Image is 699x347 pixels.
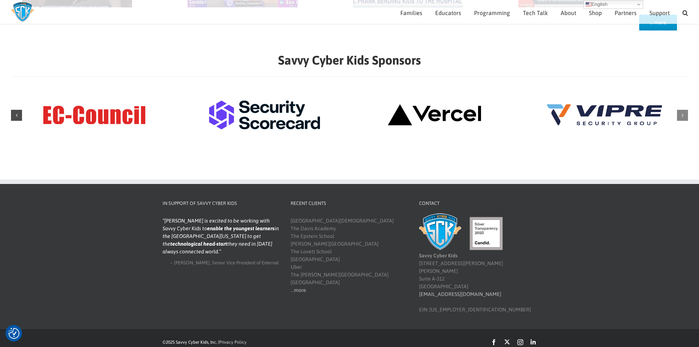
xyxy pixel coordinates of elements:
[435,10,461,16] span: Educators
[419,253,458,259] b: Savvy Cyber Kids
[561,10,576,16] span: About
[419,200,536,207] h4: Contact
[170,241,227,247] strong: technological head-start
[219,340,247,345] a: Privacy Policy
[470,217,503,250] img: candid-seal-silver-2025.svg
[30,91,159,139] img: EC-Council
[400,10,422,16] span: Families
[294,287,306,293] a: more
[291,217,407,294] div: [GEOGRAPHIC_DATA][DEMOGRAPHIC_DATA] The Davis Academy The Epstein School [PERSON_NAME][GEOGRAPHIC...
[523,10,548,16] span: Tech Talk
[11,110,22,121] div: Previous slide
[370,91,499,139] img: Vercel
[181,91,348,140] div: 7 / 9
[586,1,591,7] img: en
[649,10,670,16] span: Support
[163,200,279,207] h4: In Support of Savvy Cyber Kids
[419,217,536,314] div: [STREET_ADDRESS][PERSON_NAME][PERSON_NAME] Suite A-312 [GEOGRAPHIC_DATA] EIN: [US_EMPLOYER_IDENTI...
[11,2,34,22] img: Savvy Cyber Kids Logo
[589,10,602,16] span: Shop
[207,225,274,231] strong: enable the youngest learners
[278,53,421,67] strong: Savvy Cyber Kids Sponsors
[419,213,461,250] img: Savvy Cyber Kids
[521,91,688,140] div: 9 / 9
[8,328,19,339] img: Revisit consent button
[163,217,279,256] blockquote: [PERSON_NAME] is excited to be working with Savvy Cyber Kids to in the [GEOGRAPHIC_DATA][US_STATE...
[11,91,178,140] div: 6 / 9
[8,328,19,339] button: Consent Preferences
[163,339,386,346] div: ©2025 Savvy Cyber Kids, Inc. |
[200,91,329,139] img: Security Scorecard
[174,260,210,265] span: [PERSON_NAME]
[615,10,637,16] span: Partners
[352,91,518,140] div: 8 / 9
[677,110,688,121] div: Next slide
[212,260,279,273] span: Senior Vice President of External Affairs
[540,91,669,139] img: Vipre Security Group
[474,10,510,16] span: Programming
[291,200,407,207] h4: Recent Clients
[419,291,501,297] a: [EMAIL_ADDRESS][DOMAIN_NAME]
